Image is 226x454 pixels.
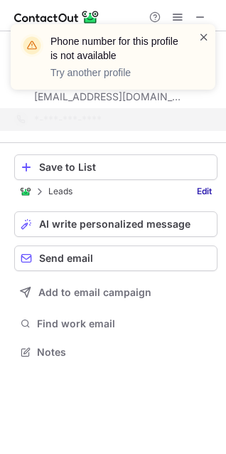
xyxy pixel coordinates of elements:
button: Save to List [14,154,217,180]
span: Add to email campaign [38,287,151,298]
button: Send email [14,246,217,271]
p: Try another profile [50,65,181,80]
span: Send email [39,253,93,264]
button: Notes [14,342,217,362]
a: Edit [191,184,217,199]
span: AI write personalized message [39,218,190,230]
img: ContactOut [20,186,31,197]
button: Add to email campaign [14,280,217,305]
img: warning [21,34,43,57]
p: Leads [48,186,72,196]
button: Find work email [14,314,217,334]
span: Find work email [37,317,212,330]
img: ContactOut v5.3.10 [14,9,99,26]
header: Phone number for this profile is not available [50,34,181,63]
button: AI write personalized message [14,211,217,237]
span: Notes [37,346,212,359]
div: Save to List [39,162,211,173]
